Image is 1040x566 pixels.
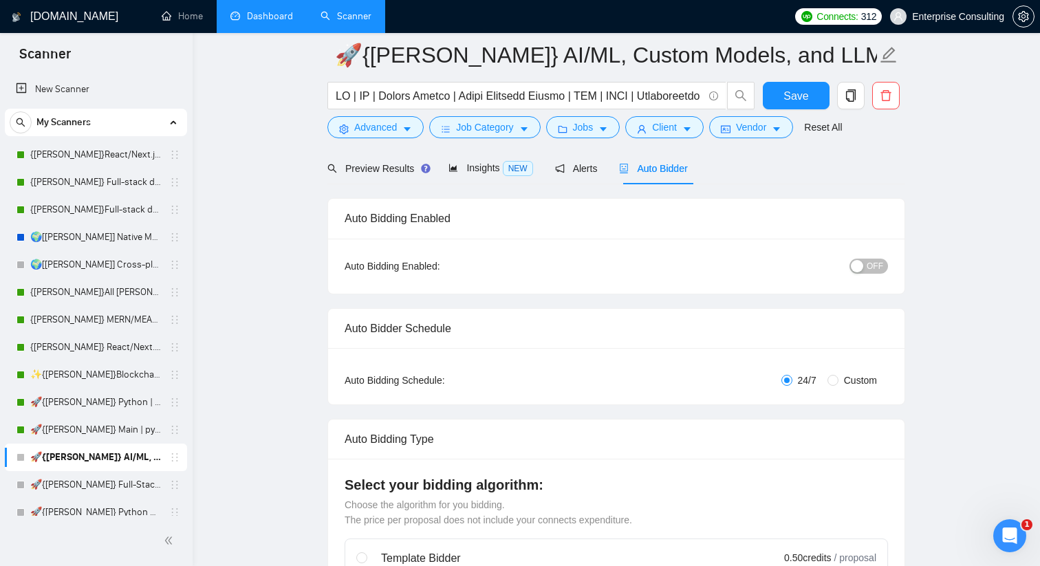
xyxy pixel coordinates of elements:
[30,334,161,361] a: {[PERSON_NAME]} React/Next.js/Node.js (Long-term, All Niches)
[834,551,876,565] span: / proposal
[30,279,161,306] a: {[PERSON_NAME]}All [PERSON_NAME] - web [НАДО ПЕРЕДЕЛАТЬ]
[993,519,1026,552] iframe: Intercom live chat
[838,89,864,102] span: copy
[169,259,180,270] span: holder
[682,124,692,134] span: caret-down
[727,82,755,109] button: search
[736,120,766,135] span: Vendor
[861,9,876,24] span: 312
[519,124,529,134] span: caret-down
[164,534,177,547] span: double-left
[448,162,532,173] span: Insights
[169,232,180,243] span: holder
[345,475,888,494] h4: Select your bidding algorithm:
[8,44,82,73] span: Scanner
[837,82,865,109] button: copy
[230,10,293,22] a: dashboardDashboard
[893,12,903,21] span: user
[441,124,451,134] span: bars
[420,162,432,175] div: Tooltip anchor
[838,373,882,388] span: Custom
[619,164,629,173] span: robot
[169,507,180,518] span: holder
[784,550,831,565] span: 0.50 credits
[354,120,397,135] span: Advanced
[345,420,888,459] div: Auto Bidding Type
[456,120,513,135] span: Job Category
[721,124,730,134] span: idcard
[345,499,632,525] span: Choose the algorithm for you bidding. The price per proposal does not include your connects expen...
[728,89,754,102] span: search
[30,471,161,499] a: 🚀{[PERSON_NAME]} Full-Stack Python (Backend + Frontend)
[10,118,31,127] span: search
[555,164,565,173] span: notification
[30,389,161,416] a: 🚀{[PERSON_NAME]} Python | Django | AI /
[30,141,161,168] a: {[PERSON_NAME]}React/Next.js/Node.js (Long-term, All Niches)
[783,87,808,105] span: Save
[792,373,822,388] span: 24/7
[1012,6,1034,28] button: setting
[1013,11,1034,22] span: setting
[169,204,180,215] span: holder
[169,149,180,160] span: holder
[763,82,830,109] button: Save
[30,416,161,444] a: 🚀{[PERSON_NAME]} Main | python | django | AI (+less than 30 h)
[169,479,180,490] span: holder
[637,124,647,134] span: user
[327,164,337,173] span: search
[169,314,180,325] span: holder
[169,397,180,408] span: holder
[867,259,883,274] span: OFF
[16,76,176,103] a: New Scanner
[327,163,426,174] span: Preview Results
[10,111,32,133] button: search
[327,116,424,138] button: settingAdvancedcaret-down
[345,309,888,348] div: Auto Bidder Schedule
[872,82,900,109] button: delete
[709,116,793,138] button: idcardVendorcaret-down
[30,196,161,224] a: {[PERSON_NAME]}Full-stack devs WW (<1 month) - pain point
[335,38,877,72] input: Scanner name...
[169,369,180,380] span: holder
[652,120,677,135] span: Client
[546,116,620,138] button: folderJobscaret-down
[625,116,704,138] button: userClientcaret-down
[804,120,842,135] a: Reset All
[321,10,371,22] a: searchScanner
[30,306,161,334] a: {[PERSON_NAME]} MERN/MEAN (Enterprise & SaaS)
[169,287,180,298] span: holder
[558,124,567,134] span: folder
[169,177,180,188] span: holder
[30,251,161,279] a: 🌍[[PERSON_NAME]] Cross-platform Mobile WW
[873,89,899,102] span: delete
[162,10,203,22] a: homeHome
[880,46,898,64] span: edit
[816,9,858,24] span: Connects:
[555,163,598,174] span: Alerts
[429,116,540,138] button: barsJob Categorycaret-down
[1012,11,1034,22] a: setting
[345,373,526,388] div: Auto Bidding Schedule:
[619,163,687,174] span: Auto Bidder
[339,124,349,134] span: setting
[30,168,161,196] a: {[PERSON_NAME]} Full-stack devs WW - pain point
[36,109,91,136] span: My Scanners
[336,87,703,105] input: Search Freelance Jobs...
[402,124,412,134] span: caret-down
[598,124,608,134] span: caret-down
[12,6,21,28] img: logo
[345,259,526,274] div: Auto Bidding Enabled:
[169,424,180,435] span: holder
[30,224,161,251] a: 🌍[[PERSON_NAME]] Native Mobile WW
[345,199,888,238] div: Auto Bidding Enabled
[30,361,161,389] a: ✨{[PERSON_NAME]}Blockchain WW
[1021,519,1032,530] span: 1
[801,11,812,22] img: upwork-logo.png
[169,452,180,463] span: holder
[30,499,161,526] a: 🚀{[PERSON_NAME]} Python AI/ML Integrations
[573,120,594,135] span: Jobs
[503,161,533,176] span: NEW
[772,124,781,134] span: caret-down
[30,444,161,471] a: 🚀{[PERSON_NAME]} AI/ML, Custom Models, and LLM Development
[709,91,718,100] span: info-circle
